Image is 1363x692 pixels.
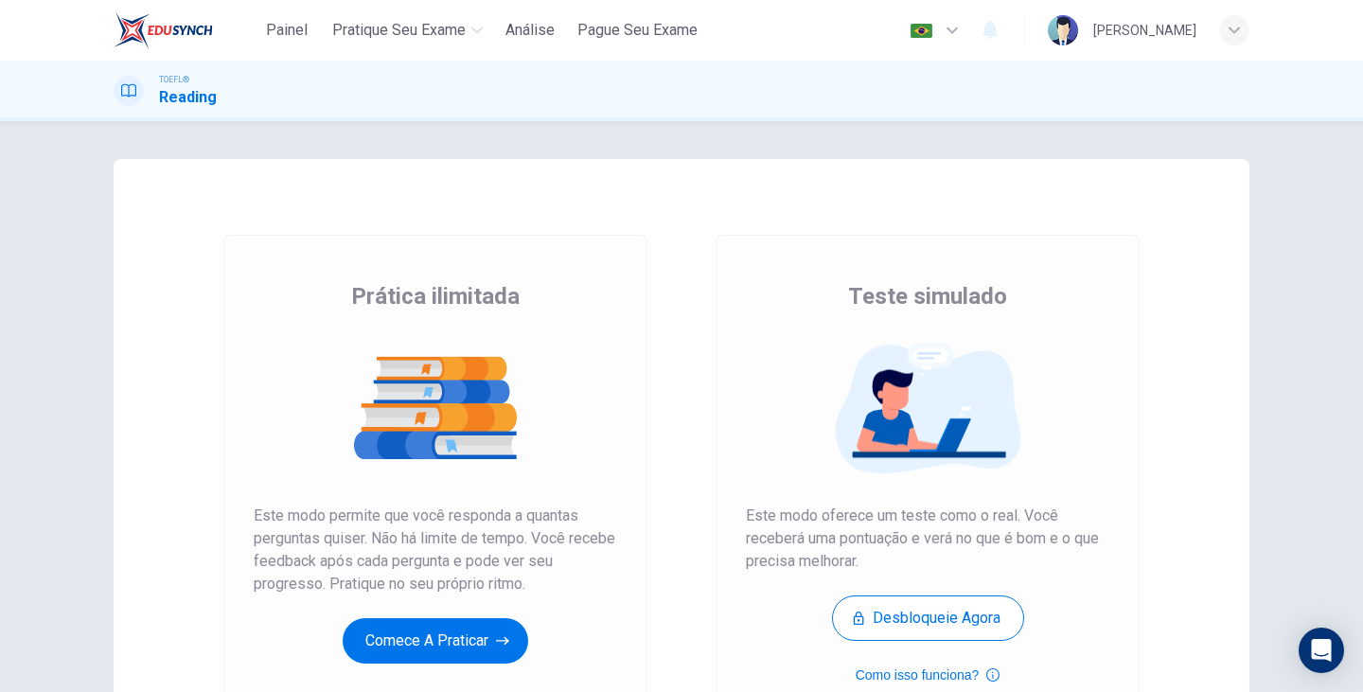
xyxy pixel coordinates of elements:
button: Painel [257,13,317,47]
img: pt [910,24,933,38]
button: Pratique seu exame [325,13,490,47]
div: Open Intercom Messenger [1299,628,1344,673]
span: Pague Seu Exame [577,19,698,42]
span: Análise [505,19,555,42]
span: Prática ilimitada [351,281,520,311]
div: [PERSON_NAME] [1093,19,1196,42]
button: Pague Seu Exame [570,13,705,47]
button: Comece a praticar [343,618,528,664]
span: Este modo permite que você responda a quantas perguntas quiser. Não há limite de tempo. Você rece... [254,505,617,595]
span: Pratique seu exame [332,19,466,42]
button: Análise [498,13,562,47]
span: Painel [266,19,308,42]
span: Teste simulado [848,281,1007,311]
img: Profile picture [1048,15,1078,45]
a: EduSynch logo [114,11,257,49]
span: Este modo oferece um teste como o real. Você receberá uma pontuação e verá no que é bom e o que p... [746,505,1109,573]
span: TOEFL® [159,73,189,86]
button: Desbloqueie agora [832,595,1024,641]
img: EduSynch logo [114,11,213,49]
button: Como isso funciona? [856,664,1000,686]
h1: Reading [159,86,217,109]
